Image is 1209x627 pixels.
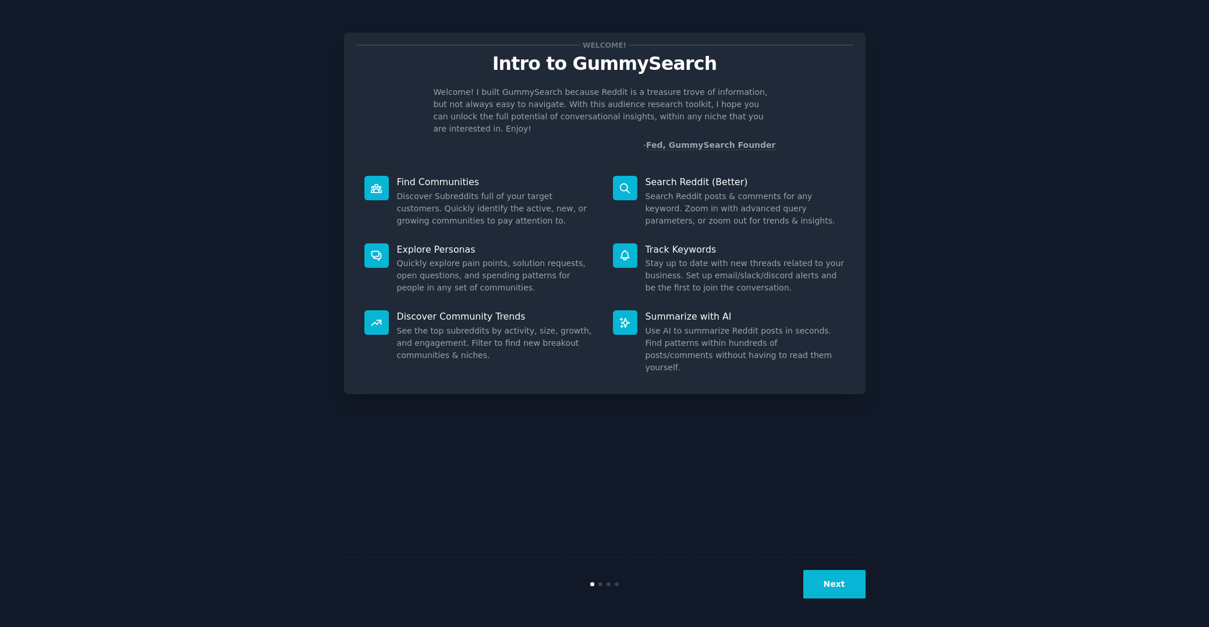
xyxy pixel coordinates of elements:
[646,243,845,256] p: Track Keywords
[646,325,845,374] dd: Use AI to summarize Reddit posts in seconds. Find patterns within hundreds of posts/comments with...
[397,243,597,256] p: Explore Personas
[434,86,776,135] p: Welcome! I built GummySearch because Reddit is a treasure trove of information, but not always ea...
[397,310,597,323] p: Discover Community Trends
[646,310,845,323] p: Summarize with AI
[643,139,776,151] div: -
[580,39,628,51] span: Welcome!
[397,176,597,188] p: Find Communities
[646,140,776,150] a: Fed, GummySearch Founder
[646,257,845,294] dd: Stay up to date with new threads related to your business. Set up email/slack/discord alerts and ...
[356,54,853,74] p: Intro to GummySearch
[397,190,597,227] dd: Discover Subreddits full of your target customers. Quickly identify the active, new, or growing c...
[397,257,597,294] dd: Quickly explore pain points, solution requests, open questions, and spending patterns for people ...
[646,190,845,227] dd: Search Reddit posts & comments for any keyword. Zoom in with advanced query parameters, or zoom o...
[397,325,597,362] dd: See the top subreddits by activity, size, growth, and engagement. Filter to find new breakout com...
[803,570,866,598] button: Next
[646,176,845,188] p: Search Reddit (Better)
